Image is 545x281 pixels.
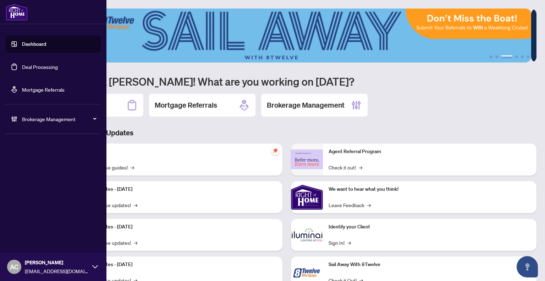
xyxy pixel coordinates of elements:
h3: Brokerage & Industry Updates [37,128,536,138]
span: → [131,163,134,171]
button: 3 [501,55,512,58]
span: → [134,239,137,247]
p: We want to hear what you think! [329,185,531,193]
p: Sail Away With 8Twelve [329,261,531,269]
span: → [367,201,371,209]
a: Deal Processing [22,64,58,70]
p: Identify your Client [329,223,531,231]
p: Platform Updates - [DATE] [75,261,277,269]
span: AC [10,262,18,272]
img: logo [6,4,28,21]
img: Agent Referral Program [291,150,323,169]
h2: Brokerage Management [267,100,345,110]
img: Slide 2 [37,9,531,63]
h1: Welcome back [PERSON_NAME]! What are you working on [DATE]? [37,75,536,88]
span: [EMAIL_ADDRESS][DOMAIN_NAME] [25,267,89,275]
button: 2 [495,55,498,58]
span: → [359,163,362,171]
span: Brokerage Management [22,115,96,123]
a: Dashboard [22,41,46,47]
img: Identify your Client [291,219,323,251]
button: 5 [521,55,524,58]
a: Sign In!→ [329,239,351,247]
p: Platform Updates - [DATE] [75,185,277,193]
button: 4 [515,55,518,58]
button: 6 [527,55,529,58]
a: Check it out!→ [329,163,362,171]
span: → [134,201,137,209]
img: We want to hear what you think! [291,181,323,213]
h2: Mortgage Referrals [155,100,217,110]
p: Self-Help [75,148,277,156]
button: Open asap [517,256,538,277]
span: pushpin [271,146,280,155]
p: Platform Updates - [DATE] [75,223,277,231]
a: Leave Feedback→ [329,201,371,209]
span: → [347,239,351,247]
span: [PERSON_NAME] [25,259,89,266]
a: Mortgage Referrals [22,86,65,93]
p: Agent Referral Program [329,148,531,156]
button: 1 [490,55,492,58]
